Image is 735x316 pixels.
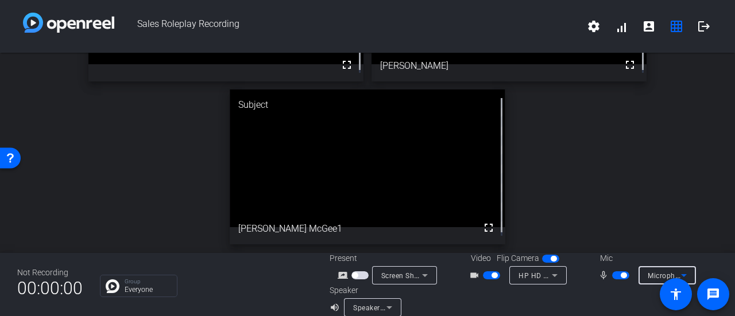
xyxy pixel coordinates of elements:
span: Video [471,252,491,264]
span: Flip Camera [497,252,539,264]
mat-icon: message [706,287,720,301]
mat-icon: videocam_outline [469,268,483,282]
span: HP HD Camera (0408:5347) [519,271,613,280]
mat-icon: fullscreen [340,58,354,72]
p: Everyone [125,286,171,293]
span: Sales Roleplay Recording [114,13,580,40]
img: Chat Icon [106,279,119,293]
div: Not Recording [17,267,83,279]
mat-icon: screen_share_outline [338,268,351,282]
span: 00:00:00 [17,274,83,302]
div: Present [330,252,444,264]
mat-icon: mic_none [598,268,612,282]
p: Group [125,279,171,284]
button: signal_cellular_alt [608,13,635,40]
mat-icon: fullscreen [482,221,496,235]
div: Speaker [330,284,399,297]
span: Speakers (Realtek(R) Audio) [353,303,447,312]
div: Mic [589,252,703,264]
mat-icon: volume_up [330,301,343,314]
mat-icon: settings [587,19,601,33]
mat-icon: fullscreen [623,58,637,72]
img: white-gradient.svg [23,13,114,33]
mat-icon: account_box [642,19,656,33]
mat-icon: grid_on [670,19,683,33]
mat-icon: accessibility [669,287,683,301]
span: Screen Sharing [381,271,432,280]
mat-icon: logout [697,19,711,33]
div: Subject [230,89,505,120]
